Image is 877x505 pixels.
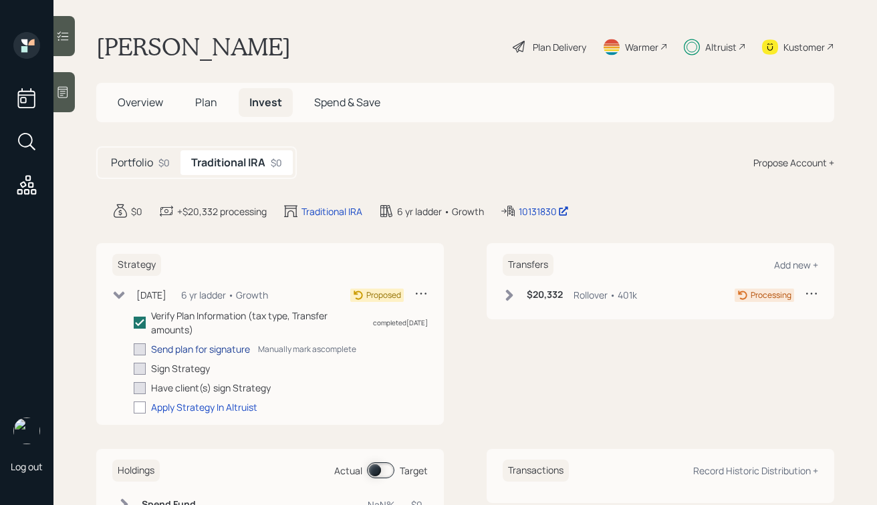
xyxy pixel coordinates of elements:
[136,288,166,302] div: [DATE]
[151,361,210,375] div: Sign Strategy
[191,156,265,169] h5: Traditional IRA
[249,95,282,110] span: Invest
[112,460,160,482] h6: Holdings
[118,95,163,110] span: Overview
[151,309,369,337] div: Verify Plan Information (tax type, Transfer amounts)
[314,95,380,110] span: Spend & Save
[177,204,267,218] div: +$20,332 processing
[783,40,825,54] div: Kustomer
[111,156,153,169] h5: Portfolio
[151,381,271,395] div: Have client(s) sign Strategy
[400,464,428,478] div: Target
[693,464,818,477] div: Record Historic Distribution +
[151,342,250,356] div: Send plan for signature
[258,343,356,355] div: Manually mark as complete
[112,254,161,276] h6: Strategy
[151,400,257,414] div: Apply Strategy In Altruist
[533,40,586,54] div: Plan Delivery
[271,156,282,170] div: $0
[625,40,658,54] div: Warmer
[503,254,553,276] h6: Transfers
[503,460,569,482] h6: Transactions
[574,288,637,302] div: Rollover • 401k
[751,289,791,301] div: Processing
[11,460,43,473] div: Log out
[131,204,142,218] div: $0
[519,204,569,218] div: 10131830
[195,95,217,110] span: Plan
[527,289,563,301] h6: $20,332
[366,289,401,301] div: Proposed
[181,288,268,302] div: 6 yr ladder • Growth
[96,32,291,61] h1: [PERSON_NAME]
[334,464,362,478] div: Actual
[397,204,484,218] div: 6 yr ladder • Growth
[13,417,40,444] img: robby-grisanti-headshot.png
[705,40,737,54] div: Altruist
[158,156,170,170] div: $0
[753,156,834,170] div: Propose Account +
[774,259,818,271] div: Add new +
[373,318,428,328] div: completed [DATE]
[301,204,362,218] div: Traditional IRA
